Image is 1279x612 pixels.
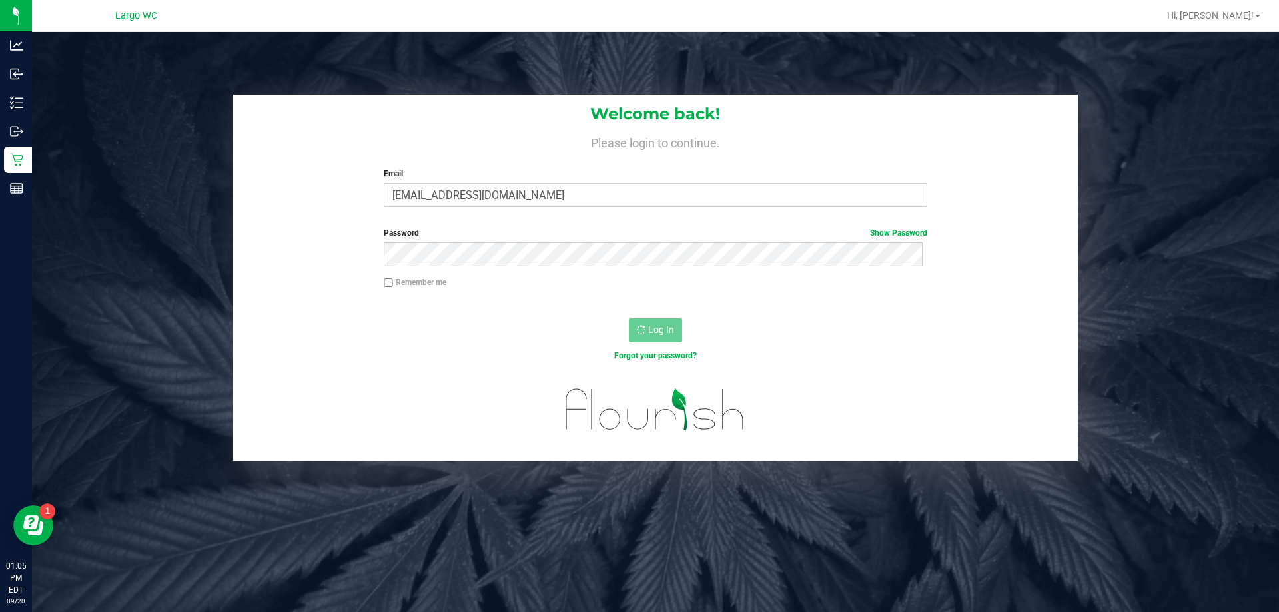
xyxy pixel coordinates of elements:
[6,596,26,606] p: 09/20
[10,96,23,109] inline-svg: Inventory
[10,125,23,138] inline-svg: Outbound
[629,318,682,342] button: Log In
[550,376,761,444] img: flourish_logo.svg
[870,228,927,238] a: Show Password
[10,39,23,52] inline-svg: Analytics
[233,133,1078,149] h4: Please login to continue.
[10,182,23,195] inline-svg: Reports
[614,351,697,360] a: Forgot your password?
[233,105,1078,123] h1: Welcome back!
[384,276,446,288] label: Remember me
[39,503,55,519] iframe: Resource center unread badge
[10,153,23,166] inline-svg: Retail
[13,505,53,545] iframe: Resource center
[384,228,419,238] span: Password
[10,67,23,81] inline-svg: Inbound
[1167,10,1254,21] span: Hi, [PERSON_NAME]!
[648,324,674,335] span: Log In
[384,168,927,180] label: Email
[115,10,157,21] span: Largo WC
[384,278,393,288] input: Remember me
[6,560,26,596] p: 01:05 PM EDT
